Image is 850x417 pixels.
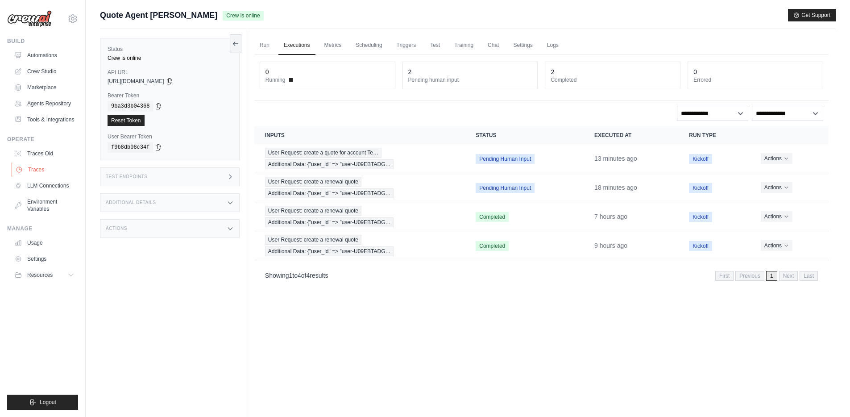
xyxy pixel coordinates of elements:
[11,113,78,127] a: Tools & Integrations
[278,36,315,55] a: Executions
[476,241,509,251] span: Completed
[715,271,818,281] nav: Pagination
[693,76,817,83] dt: Errored
[350,36,387,55] a: Scheduling
[689,183,712,193] span: Kickoff
[108,115,145,126] a: Reset Token
[761,211,792,222] button: Actions for execution
[693,67,697,76] div: 0
[11,268,78,282] button: Resources
[265,188,394,198] span: Additional Data: {"user_id" => "user-U09EBTADG…
[108,46,232,53] label: Status
[7,136,78,143] div: Operate
[265,148,381,158] span: User Request: create a quote for account Te…
[265,177,454,198] a: View execution details for User Request
[11,236,78,250] a: Usage
[542,36,564,55] a: Logs
[11,48,78,63] a: Automations
[265,148,454,169] a: View execution details for User Request
[788,9,836,21] button: Get Support
[594,184,637,191] time: September 25, 2025 at 20:51 PDT
[12,163,79,177] a: Traces
[761,240,792,251] button: Actions for execution
[106,200,156,205] h3: Additional Details
[476,212,509,222] span: Completed
[766,271,777,281] span: 1
[319,36,347,55] a: Metrics
[7,225,78,232] div: Manage
[11,80,78,95] a: Marketplace
[108,101,153,112] code: 9ba3d3b04368
[425,36,445,55] a: Test
[584,126,678,144] th: Executed at
[11,179,78,193] a: LLM Connections
[254,36,275,55] a: Run
[689,154,712,164] span: Kickoff
[508,36,538,55] a: Settings
[689,241,712,251] span: Kickoff
[106,174,148,179] h3: Test Endpoints
[449,36,479,55] a: Training
[108,142,153,153] code: f9b8db08c34f
[106,226,127,231] h3: Actions
[465,126,584,144] th: Status
[298,272,301,279] span: 4
[11,252,78,266] a: Settings
[27,271,53,279] span: Resources
[265,67,269,76] div: 0
[11,64,78,79] a: Crew Studio
[408,76,532,83] dt: Pending human input
[476,183,535,193] span: Pending Human Input
[800,271,818,281] span: Last
[7,10,52,27] img: Logo
[761,153,792,164] button: Actions for execution
[265,246,394,256] span: Additional Data: {"user_id" => "user-U09EBTADG…
[254,264,829,287] nav: Pagination
[715,271,734,281] span: First
[408,67,412,76] div: 2
[391,36,422,55] a: Triggers
[7,395,78,410] button: Logout
[100,9,217,21] span: Quote Agent [PERSON_NAME]
[265,76,286,83] span: Running
[265,271,328,280] p: Showing to of results
[761,182,792,193] button: Actions for execution
[779,271,798,281] span: Next
[108,92,232,99] label: Bearer Token
[678,126,750,144] th: Run Type
[254,126,829,287] section: Crew executions table
[306,272,310,279] span: 4
[254,126,465,144] th: Inputs
[689,212,712,222] span: Kickoff
[108,78,164,85] span: [URL][DOMAIN_NAME]
[265,177,361,187] span: User Request: create a renewal quote
[551,76,675,83] dt: Completed
[11,146,78,161] a: Traces Old
[482,36,504,55] a: Chat
[265,217,394,227] span: Additional Data: {"user_id" => "user-U09EBTADG…
[223,11,263,21] span: Crew is online
[594,242,627,249] time: September 25, 2025 at 12:14 PDT
[265,206,361,216] span: User Request: create a renewal quote
[594,155,637,162] time: September 25, 2025 at 20:56 PDT
[265,235,454,256] a: View execution details for User Request
[735,271,764,281] span: Previous
[594,213,627,220] time: September 25, 2025 at 14:14 PDT
[108,133,232,140] label: User Bearer Token
[7,38,78,45] div: Build
[40,399,56,406] span: Logout
[11,96,78,111] a: Agents Repository
[108,69,232,76] label: API URL
[265,235,361,245] span: User Request: create a renewal quote
[265,206,454,227] a: View execution details for User Request
[551,67,554,76] div: 2
[108,54,232,62] div: Crew is online
[289,272,293,279] span: 1
[476,154,535,164] span: Pending Human Input
[11,195,78,216] a: Environment Variables
[265,159,394,169] span: Additional Data: {"user_id" => "user-U09EBTADG…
